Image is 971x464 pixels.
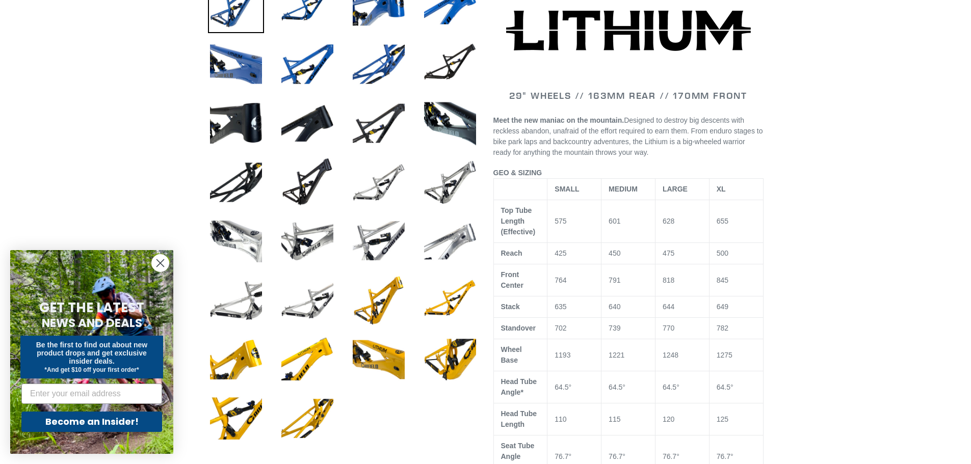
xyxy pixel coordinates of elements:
img: Load image into Gallery viewer, LITHIUM - Frameset [208,36,264,92]
td: 64.5 [601,371,655,403]
b: Meet the new maniac on the mountain. [493,116,624,124]
span: 29" WHEELS // 163mm REAR // 170mm FRONT [509,90,747,101]
img: Load image into Gallery viewer, LITHIUM - Frameset [422,332,478,388]
td: 1248 [655,339,709,371]
td: 782 [709,318,763,339]
span: Head Tube Length [501,410,537,428]
img: Load image into Gallery viewer, LITHIUM - Frameset [351,36,407,92]
img: Load image into Gallery viewer, LITHIUM - Frameset [422,213,478,269]
td: 115 [601,403,655,435]
span: Head Tube Angle* [501,377,537,396]
span: GET THE LATEST [39,298,144,317]
img: Load image into Gallery viewer, LITHIUM - Frameset [422,36,478,92]
img: Load image into Gallery viewer, LITHIUM - Frameset [279,391,335,447]
img: Load image into Gallery viewer, LITHIUM - Frameset [279,213,335,269]
td: 628 [655,200,709,243]
td: 64.5 [655,371,709,403]
span: From enduro stages to bike park laps and backcountry adventures, the Lithium is a big-wheeled war... [493,127,763,156]
img: Load image into Gallery viewer, LITHIUM - Frameset [279,272,335,329]
td: 770 [655,318,709,339]
span: Standover [501,324,536,332]
td: 64.5 [709,371,763,403]
td: 500 [709,243,763,264]
td: 1221 [601,339,655,371]
td: 575 [547,200,601,243]
span: ° [622,383,625,391]
input: Enter your email address [21,384,162,404]
td: 649 [709,296,763,318]
span: Reach [501,249,522,257]
span: ° [676,452,679,460]
img: Load image into Gallery viewer, LITHIUM - Frameset [208,213,264,269]
td: 702 [547,318,601,339]
img: Load image into Gallery viewer, LITHIUM - Frameset [422,95,478,151]
td: 110 [547,403,601,435]
span: Top Tube Length (Effective) [501,206,536,236]
img: Load image into Gallery viewer, LITHIUM - Frameset [208,332,264,388]
img: Lithium-Logo_480x480.png [506,10,751,51]
td: 450 [601,243,655,264]
img: Load image into Gallery viewer, LITHIUM - Frameset [351,332,407,388]
td: 655 [709,200,763,243]
span: Designed to destroy big descents with reckless abandon, unafraid of the effort required to earn t... [493,116,763,156]
img: Load image into Gallery viewer, LITHIUM - Frameset [208,154,264,210]
td: 425 [547,243,601,264]
span: MEDIUM [609,185,638,193]
td: 601 [601,200,655,243]
span: Stack [501,303,520,311]
td: 640 [601,296,655,318]
td: 1275 [709,339,763,371]
td: 64.5 [547,371,601,403]
span: GEO & SIZING [493,169,542,177]
span: ° [622,452,625,460]
td: 635 [547,296,601,318]
img: Load image into Gallery viewer, LITHIUM - Frameset [351,154,407,210]
span: ° [676,383,679,391]
button: Become an Insider! [21,412,162,432]
img: Load image into Gallery viewer, LITHIUM - Frameset [208,95,264,151]
td: 475 [655,243,709,264]
span: SMALL [555,185,579,193]
button: Close dialog [151,254,169,272]
img: Load image into Gallery viewer, LITHIUM - Frameset [208,391,264,447]
span: ° [730,452,733,460]
img: Load image into Gallery viewer, LITHIUM - Frameset [279,36,335,92]
span: . [646,148,648,156]
span: 739 [609,324,620,332]
span: XL [717,185,726,193]
img: Load image into Gallery viewer, LITHIUM - Frameset [422,154,478,210]
span: Wheel Base [501,345,522,364]
span: *And get $10 off your first order* [44,366,139,373]
img: Load image into Gallery viewer, LITHIUM - Frameset [351,272,407,329]
span: Be the first to find out about new product drops and get exclusive insider deals. [36,341,148,365]
td: 845 [709,264,763,296]
span: ° [730,383,733,391]
img: Load image into Gallery viewer, LITHIUM - Frameset [351,95,407,151]
span: NEWS AND DEALS [42,315,142,331]
span: ° [569,452,572,460]
td: 125 [709,403,763,435]
td: 1193 [547,339,601,371]
span: LARGE [663,185,688,193]
td: 764 [547,264,601,296]
img: Load image into Gallery viewer, LITHIUM - Frameset [208,272,264,329]
span: ° [569,383,572,391]
td: 791 [601,264,655,296]
img: Load image into Gallery viewer, LITHIUM - Frameset [279,154,335,210]
td: 120 [655,403,709,435]
td: 818 [655,264,709,296]
img: Load image into Gallery viewer, LITHIUM - Frameset [422,272,478,329]
img: Load image into Gallery viewer, LITHIUM - Frameset [351,213,407,269]
span: Front Center [501,270,523,289]
td: 644 [655,296,709,318]
img: Load image into Gallery viewer, LITHIUM - Frameset [279,332,335,388]
img: Load image into Gallery viewer, LITHIUM - Frameset [279,95,335,151]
